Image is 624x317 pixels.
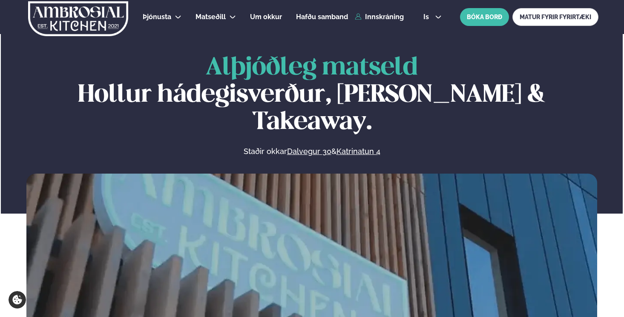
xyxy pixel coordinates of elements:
img: logo [27,1,129,36]
span: Um okkur [250,13,282,21]
a: Hafðu samband [296,12,348,22]
a: Dalvegur 30 [287,146,331,157]
a: Matseðill [196,12,226,22]
a: Þjónusta [143,12,171,22]
a: Cookie settings [9,291,26,308]
a: MATUR FYRIR FYRIRTÆKI [512,8,598,26]
button: BÓKA BORÐ [460,8,509,26]
span: Matseðill [196,13,226,21]
span: Alþjóðleg matseld [206,56,418,80]
a: Katrinatun 4 [336,146,380,157]
a: Um okkur [250,12,282,22]
h1: Hollur hádegisverður, [PERSON_NAME] & Takeaway. [26,54,597,136]
p: Staðir okkar & [151,146,473,157]
span: is [423,14,431,20]
button: is [417,14,449,20]
a: Innskráning [355,13,404,21]
span: Hafðu samband [296,13,348,21]
span: Þjónusta [143,13,171,21]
